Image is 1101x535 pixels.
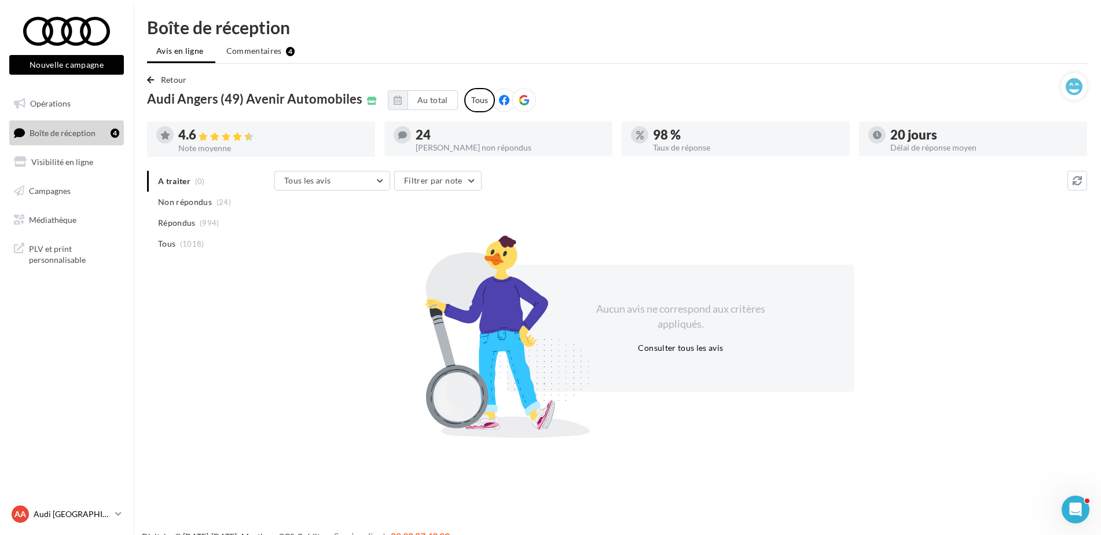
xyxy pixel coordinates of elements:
[34,508,111,520] p: Audi [GEOGRAPHIC_DATA]
[7,91,126,116] a: Opérations
[284,175,331,185] span: Tous les avis
[890,129,1078,141] div: 20 jours
[31,157,93,167] span: Visibilité en ligne
[581,302,780,331] div: Aucun avis ne correspond aux critères appliqués.
[14,508,26,520] span: AA
[226,45,282,57] span: Commentaires
[7,179,126,203] a: Campagnes
[388,90,458,110] button: Au total
[286,47,295,56] div: 4
[416,129,603,141] div: 24
[633,341,728,355] button: Consulter tous les avis
[9,503,124,525] a: AA Audi [GEOGRAPHIC_DATA]
[394,171,482,190] button: Filtrer par note
[29,186,71,196] span: Campagnes
[147,93,362,105] span: Audi Angers (49) Avenir Automobiles
[158,196,212,208] span: Non répondus
[890,144,1078,152] div: Délai de réponse moyen
[158,238,175,250] span: Tous
[30,127,96,137] span: Boîte de réception
[29,241,119,266] span: PLV et print personnalisable
[158,217,196,229] span: Répondus
[200,218,219,228] span: (994)
[653,144,841,152] div: Taux de réponse
[1062,496,1089,523] iframe: Intercom live chat
[653,129,841,141] div: 98 %
[7,236,126,270] a: PLV et print personnalisable
[274,171,390,190] button: Tous les avis
[147,19,1087,36] div: Boîte de réception
[147,73,192,87] button: Retour
[464,88,495,112] div: Tous
[111,129,119,138] div: 4
[7,120,126,145] a: Boîte de réception4
[408,90,458,110] button: Au total
[7,208,126,232] a: Médiathèque
[178,144,366,152] div: Note moyenne
[180,239,204,248] span: (1018)
[416,144,603,152] div: [PERSON_NAME] non répondus
[30,98,71,108] span: Opérations
[7,150,126,174] a: Visibilité en ligne
[161,75,187,85] span: Retour
[9,55,124,75] button: Nouvelle campagne
[29,214,76,224] span: Médiathèque
[178,129,366,142] div: 4.6
[216,197,231,207] span: (24)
